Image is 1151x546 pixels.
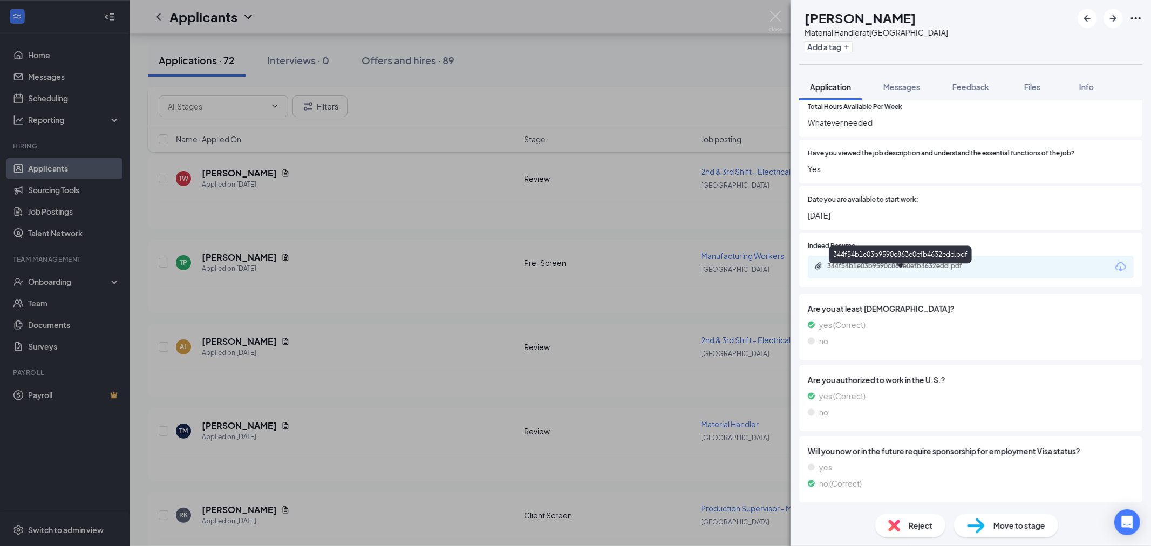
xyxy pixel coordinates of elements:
div: Material Handler at [GEOGRAPHIC_DATA] [805,27,948,38]
span: Date you are available to start work: [808,195,918,205]
span: Application [810,82,851,92]
span: Messages [883,82,920,92]
svg: ArrowLeftNew [1081,12,1094,25]
div: Open Intercom Messenger [1114,509,1140,535]
span: Are you authorized to work in the U.S.? [808,374,1134,386]
span: Whatever needed [808,117,1134,128]
div: 344f54b1e03b9590c863e0efb4632edd.pdf [827,262,978,270]
button: PlusAdd a tag [805,41,853,52]
span: Files [1024,82,1040,92]
span: yes [819,461,832,473]
span: Will you now or in the future require sponsorship for employment Visa status? [808,445,1134,457]
svg: ArrowRight [1107,12,1120,25]
span: [DATE] [808,209,1134,221]
svg: Plus [843,44,850,50]
button: ArrowRight [1104,9,1123,28]
span: Move to stage [993,520,1045,531]
span: yes (Correct) [819,390,866,402]
h1: [PERSON_NAME] [805,9,916,27]
svg: Paperclip [814,262,823,270]
div: 344f54b1e03b9590c863e0efb4632edd.pdf [829,245,972,263]
span: Have you viewed the job description and understand the essential functions of the job? [808,148,1075,159]
span: Info [1079,82,1094,92]
a: Paperclip344f54b1e03b9590c863e0efb4632edd.pdf [814,262,989,272]
span: Yes [808,163,1134,175]
span: Indeed Resume [808,241,855,251]
span: no (Correct) [819,477,862,489]
span: no [819,406,828,418]
span: Are you at least [DEMOGRAPHIC_DATA]? [808,303,1134,315]
span: no [819,335,828,347]
svg: Download [1114,261,1127,274]
svg: Ellipses [1129,12,1142,25]
span: Reject [909,520,932,531]
span: Feedback [952,82,989,92]
span: Total Hours Available Per Week [808,102,902,112]
button: ArrowLeftNew [1078,9,1097,28]
span: yes (Correct) [819,319,866,331]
